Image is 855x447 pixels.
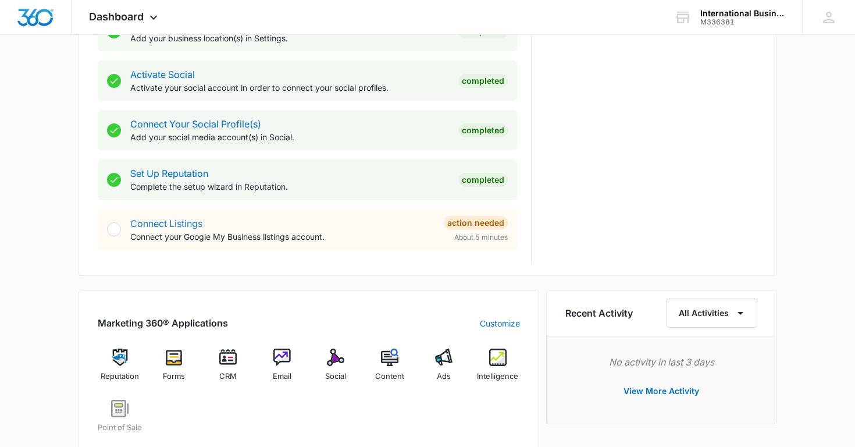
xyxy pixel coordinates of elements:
[700,18,785,26] div: account id
[313,349,358,391] a: Social
[130,131,449,143] p: Add your social media account(s) in Social.
[130,69,195,80] a: Activate Social
[458,173,508,187] div: Completed
[368,349,412,391] a: Content
[458,123,508,137] div: Completed
[477,371,518,382] span: Intelligence
[422,349,466,391] a: Ads
[130,168,208,179] a: Set Up Reputation
[325,371,346,382] span: Social
[130,32,449,44] p: Add your business location(s) in Settings.
[130,180,449,193] p: Complete the setup wizard in Reputation.
[458,74,508,88] div: Completed
[475,349,520,391] a: Intelligence
[259,349,304,391] a: Email
[667,299,757,328] button: All Activities
[444,216,508,230] div: Action Needed
[98,316,228,330] h2: Marketing 360® Applications
[454,232,508,243] span: About 5 minutes
[437,371,451,382] span: Ads
[565,355,757,369] p: No activity in last 3 days
[206,349,251,391] a: CRM
[98,422,142,434] span: Point of Sale
[130,218,202,229] a: Connect Listings
[612,377,711,405] button: View More Activity
[101,371,139,382] span: Reputation
[130,81,449,94] p: Activate your social account in order to connect your social profiles.
[375,371,404,382] span: Content
[98,400,142,442] a: Point of Sale
[219,371,237,382] span: CRM
[130,230,434,243] p: Connect your Google My Business listings account.
[480,317,520,329] a: Customize
[98,349,142,391] a: Reputation
[130,118,261,130] a: Connect Your Social Profile(s)
[273,371,291,382] span: Email
[152,349,197,391] a: Forms
[163,371,185,382] span: Forms
[565,306,633,320] h6: Recent Activity
[700,9,785,18] div: account name
[89,10,144,23] span: Dashboard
